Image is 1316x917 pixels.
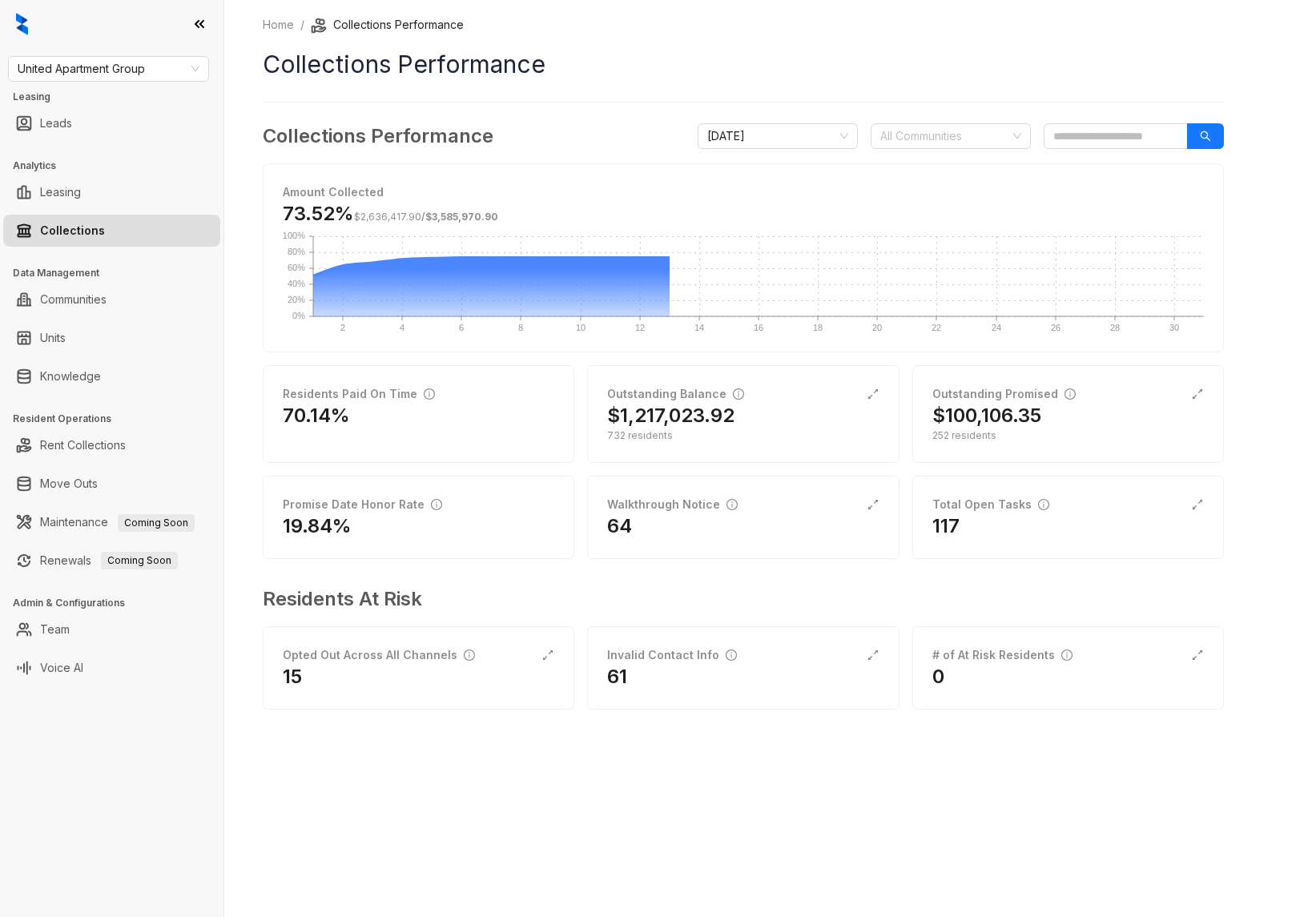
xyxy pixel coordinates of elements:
[354,211,421,223] span: $2,636,417.90
[464,650,475,661] span: info-circle
[518,323,523,332] text: 8
[40,284,107,316] a: Communities
[932,403,1041,428] h2: $100,106.35
[607,646,737,664] div: Invalid Contact Info
[3,613,220,646] li: Team
[263,122,493,151] h3: Collections Performance
[3,284,220,316] li: Communities
[16,13,28,35] img: logo
[576,323,586,332] text: 10
[932,385,1076,403] div: Outstanding Promised
[40,545,178,577] a: RenewalsComing Soon
[541,649,554,662] span: expand-alt
[707,124,848,148] span: August 2025
[424,388,435,400] span: info-circle
[1061,650,1073,661] span: info-circle
[431,499,442,510] span: info-circle
[425,211,498,223] span: $3,585,970.90
[13,596,223,610] h3: Admin & Configurations
[867,388,879,400] span: expand-alt
[932,428,1204,443] div: 252 residents
[3,506,220,538] li: Maintenance
[260,16,297,34] a: Home
[932,664,944,690] h2: 0
[40,322,66,354] a: Units
[1110,323,1120,332] text: 28
[13,266,223,280] h3: Data Management
[3,652,220,684] li: Voice AI
[3,429,220,461] li: Rent Collections
[40,429,126,461] a: Rent Collections
[40,613,70,646] a: Team
[288,263,305,272] text: 60%
[263,46,1224,82] h1: Collections Performance
[283,231,305,240] text: 100%
[283,646,475,664] div: Opted Out Across All Channels
[694,323,704,332] text: 14
[607,428,879,443] div: 732 residents
[726,650,737,661] span: info-circle
[40,176,81,208] a: Leasing
[754,323,763,332] text: 16
[340,323,345,332] text: 2
[813,323,823,332] text: 18
[3,215,220,247] li: Collections
[607,403,734,428] h2: $1,217,023.92
[40,107,72,139] a: Leads
[1191,498,1204,511] span: expand-alt
[1191,649,1204,662] span: expand-alt
[1038,499,1049,510] span: info-circle
[292,311,305,320] text: 0%
[18,57,199,81] span: United Apartment Group
[3,468,220,500] li: Move Outs
[867,649,879,662] span: expand-alt
[607,513,632,539] h2: 64
[733,388,744,400] span: info-circle
[354,211,498,223] span: /
[40,360,101,392] a: Knowledge
[3,322,220,354] li: Units
[607,496,738,513] div: Walkthrough Notice
[40,215,105,247] a: Collections
[283,513,352,539] h2: 19.84%
[3,107,220,139] li: Leads
[932,646,1073,664] div: # of At Risk Residents
[1169,323,1179,332] text: 30
[288,295,305,304] text: 20%
[726,499,738,510] span: info-circle
[459,323,464,332] text: 6
[932,496,1049,513] div: Total Open Tasks
[1051,323,1060,332] text: 26
[992,323,1001,332] text: 24
[288,247,305,256] text: 80%
[607,385,744,403] div: Outstanding Balance
[13,412,223,426] h3: Resident Operations
[283,496,442,513] div: Promise Date Honor Rate
[932,323,941,332] text: 22
[13,159,223,173] h3: Analytics
[932,513,960,539] h2: 117
[300,16,304,34] li: /
[635,323,645,332] text: 12
[3,545,220,577] li: Renewals
[288,279,305,288] text: 40%
[283,403,350,428] h2: 70.14%
[872,323,882,332] text: 20
[283,385,435,403] div: Residents Paid On Time
[283,664,302,690] h2: 15
[101,552,178,569] span: Coming Soon
[13,90,223,104] h3: Leasing
[283,201,498,227] h3: 73.52%
[118,514,195,532] span: Coming Soon
[867,498,879,511] span: expand-alt
[263,585,1211,613] h3: Residents At Risk
[40,652,83,684] a: Voice AI
[1064,388,1076,400] span: info-circle
[311,16,464,34] li: Collections Performance
[1200,131,1211,142] span: search
[3,360,220,392] li: Knowledge
[607,664,627,690] h2: 61
[283,185,384,199] strong: Amount Collected
[400,323,404,332] text: 4
[3,176,220,208] li: Leasing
